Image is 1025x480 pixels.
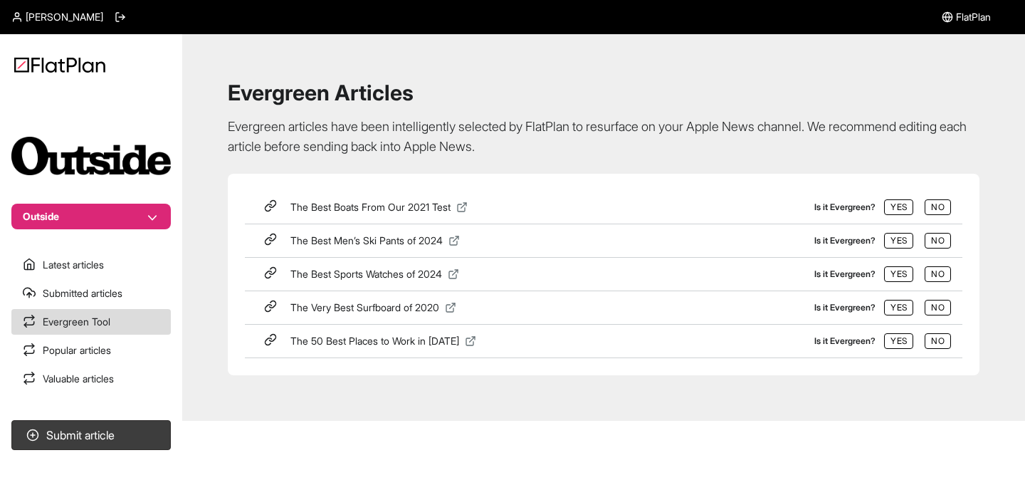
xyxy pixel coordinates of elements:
label: Is it Evergreen? [814,203,876,212]
button: Submit article [11,420,171,450]
a: Submitted articles [11,281,171,306]
span: The Best Sports Watches of 2024 [290,268,442,280]
button: Yes [884,199,913,215]
label: Is it Evergreen? [814,337,876,345]
span: FlatPlan [956,10,991,24]
p: Evergreen articles have been intelligently selected by FlatPlan to resurface on your Apple News c... [228,117,979,157]
button: Yes [884,233,913,249]
span: The Best Boats From Our 2021 Test [290,201,451,213]
a: Latest articles [11,252,171,278]
label: Is it Evergreen? [814,236,876,245]
span: [PERSON_NAME] [26,10,103,24]
button: Yes [884,300,913,315]
a: [PERSON_NAME] [11,10,103,24]
img: Publication Logo [11,137,171,175]
span: The Best Men’s Ski Pants of 2024 [290,234,443,246]
a: Valuable articles [11,366,171,392]
button: No [925,300,951,315]
a: Evergreen Tool [11,309,171,335]
button: No [925,266,951,282]
a: Popular articles [11,338,171,363]
label: Is it Evergreen? [814,270,876,278]
button: Outside [11,204,171,229]
label: Is it Evergreen? [814,303,876,312]
button: Yes [884,266,913,282]
button: No [925,333,951,349]
button: No [925,233,951,249]
button: No [925,199,951,215]
span: The 50 Best Places to Work in [DATE] [290,335,459,347]
h1: Evergreen Articles [228,80,979,105]
span: The Very Best Surfboard of 2020 [290,301,439,313]
button: Yes [884,333,913,349]
img: Logo [14,57,105,73]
